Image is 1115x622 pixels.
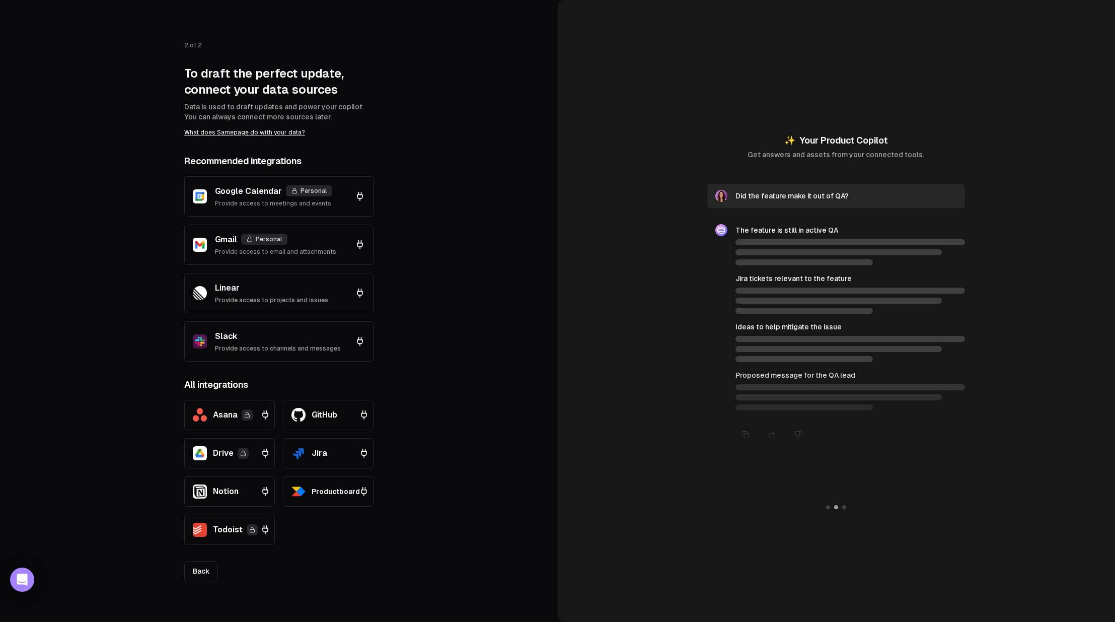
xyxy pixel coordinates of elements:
[193,523,207,537] img: Todoist
[241,234,287,245] div: Personal
[215,330,341,342] p: Slack
[748,133,924,148] h2: Your Product Copilot
[312,409,337,421] span: GitHub
[184,41,374,49] p: 2 of 2
[784,135,795,146] span: ✨
[283,400,374,430] button: GitHubGitHub
[215,199,332,208] p: Provide access to meetings and events
[184,273,374,313] button: LinearLinearProvide access to projects and issues
[215,235,237,244] span: Gmail
[291,408,306,422] img: GitHub
[184,438,275,468] button: Google DriveDrive
[312,487,360,497] span: Productboard
[213,447,234,459] span: Drive
[193,408,207,421] img: Asana
[715,224,727,236] img: Samepage orb
[213,524,243,536] span: Todoist
[286,185,332,196] div: Personal
[193,238,207,252] img: Gmail
[215,344,341,353] p: Provide access to channels and messages
[184,102,374,122] p: Data is used to draft updates and power your copilot. You can always connect more sources later.
[184,400,275,430] button: AsanaAsana
[283,476,374,507] button: ProductboardProductboard
[735,191,849,201] span: Did the feature make it out of QA?
[735,370,965,380] h4: Proposed message for the QA lead
[735,322,965,332] h4: Ideas to help mitigate the issue
[213,486,239,498] span: Notion
[184,154,374,168] h2: Recommended integrations
[184,176,374,217] button: Google CalendarGoogle CalendarPersonalProvide access to meetings and events
[291,485,306,499] img: Productboard
[193,446,207,460] img: Google Drive
[283,438,374,468] button: JiraJira
[184,378,374,392] h2: All integrations
[215,296,328,304] p: Provide access to projects and issues
[748,150,924,160] p: Get answers and assets from your connected tools.
[184,476,275,507] button: NotionNotion
[312,447,327,459] span: Jira
[184,561,218,581] a: Back
[184,65,374,98] h1: To draft the perfect update, connect your data sources
[184,225,374,265] button: GmailGmailPersonalProvide access to email and attachments
[184,515,275,545] button: TodoistTodoist
[193,334,207,349] img: Slack
[735,225,965,235] h4: The feature is still in active QA
[193,189,207,203] img: Google Calendar
[215,186,282,196] span: Google Calendar
[715,190,727,202] img: User avatar
[184,321,374,362] button: SlackSlackProvide access to channels and messages
[215,248,336,256] p: Provide access to email and attachments
[215,282,328,294] p: Linear
[10,568,34,592] div: Open Intercom Messenger
[184,129,305,136] a: What does Samepage do with your data?
[735,273,965,284] h4: Jira tickets relevant to the feature
[213,409,238,421] span: Asana
[291,446,306,460] img: Jira
[193,286,207,300] img: Linear
[193,485,207,499] img: Notion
